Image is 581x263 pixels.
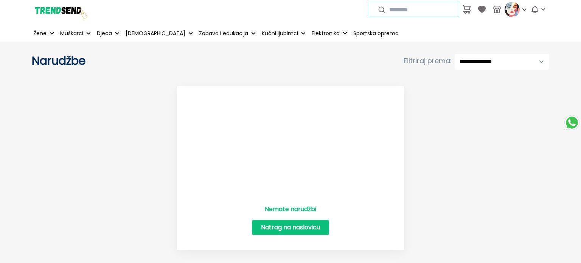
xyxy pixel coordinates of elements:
[312,30,340,37] p: Elektronika
[260,25,307,42] button: Kućni ljubimci
[199,30,248,37] p: Zabava i edukacija
[124,25,194,42] button: [DEMOGRAPHIC_DATA]
[60,30,83,37] p: Muškarci
[243,101,338,196] img: No Item
[310,25,349,42] button: Elektronika
[505,2,520,17] img: profile picture
[262,30,298,37] p: Kućni ljubimci
[126,30,185,37] p: [DEMOGRAPHIC_DATA]
[33,30,47,37] p: Žene
[97,30,112,37] p: Djeca
[455,54,549,70] select: Filtriraj prema:
[252,220,329,235] a: Natrag na naslovicu
[59,25,92,42] button: Muškarci
[32,25,56,42] button: Žene
[197,25,257,42] button: Zabava i edukacija
[265,205,316,214] p: Nemate narudžbi
[352,25,400,42] a: Sportska oprema
[95,25,121,42] button: Djeca
[404,56,452,66] span: Filtriraj prema:
[32,54,290,68] h2: Narudžbe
